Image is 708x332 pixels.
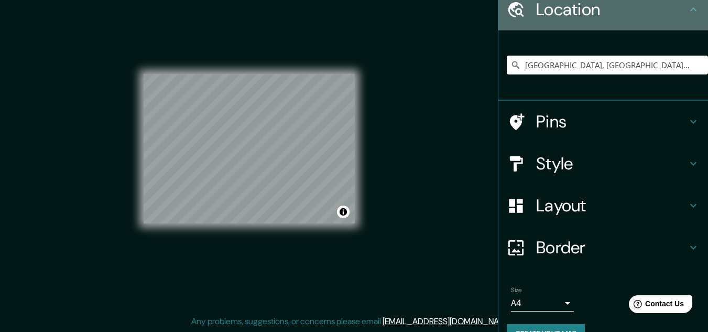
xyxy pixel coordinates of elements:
[337,206,350,218] button: Toggle attribution
[383,316,512,327] a: [EMAIL_ADDRESS][DOMAIN_NAME]
[536,195,687,216] h4: Layout
[191,315,514,328] p: Any problems, suggestions, or concerns please email .
[511,295,574,312] div: A4
[498,101,708,143] div: Pins
[498,143,708,185] div: Style
[498,185,708,227] div: Layout
[507,56,708,74] input: Pick your city or area
[536,111,687,132] h4: Pins
[615,291,696,320] iframe: Help widget launcher
[536,237,687,258] h4: Border
[144,74,355,223] canvas: Map
[511,286,522,295] label: Size
[498,227,708,269] div: Border
[536,153,687,174] h4: Style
